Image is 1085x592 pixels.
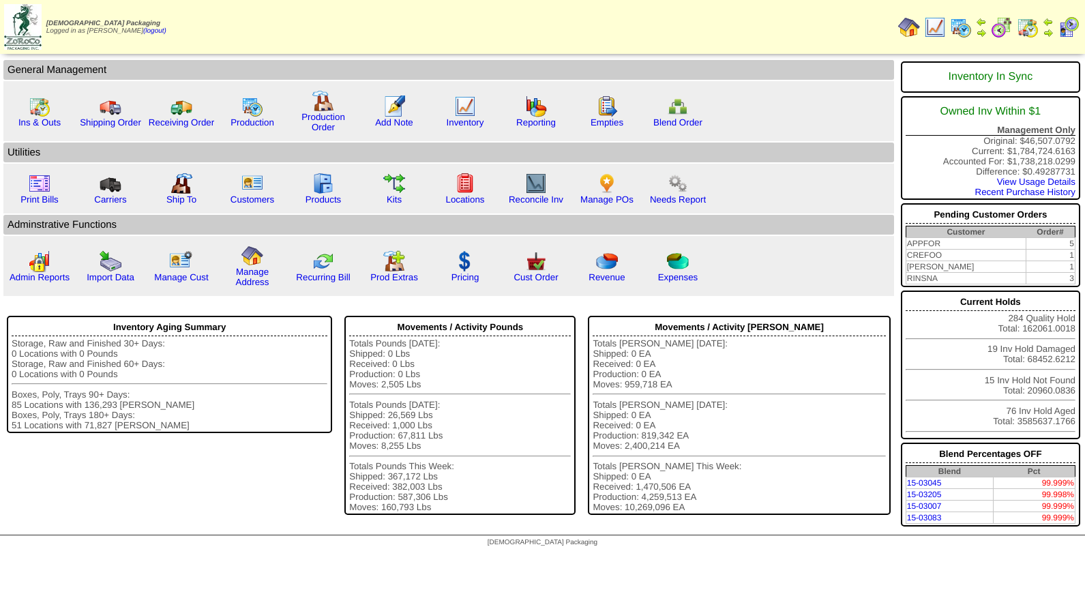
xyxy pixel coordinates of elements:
a: Reporting [516,117,556,128]
a: 15-03045 [907,478,942,488]
a: Reconcile Inv [509,194,563,205]
td: [PERSON_NAME] [906,261,1026,273]
div: Movements / Activity Pounds [349,319,571,336]
a: Production Order [301,112,345,132]
img: factory.gif [312,90,334,112]
a: Prod Extras [370,272,418,282]
img: arrowleft.gif [976,16,987,27]
th: Blend [906,466,993,477]
img: workflow.png [667,173,689,194]
div: Inventory In Sync [906,64,1075,90]
img: import.gif [100,250,121,272]
td: RINSNA [906,273,1026,284]
td: 99.998% [993,489,1075,501]
img: prodextras.gif [383,250,405,272]
td: General Management [3,60,894,80]
a: Shipping Order [80,117,141,128]
a: Locations [445,194,484,205]
a: 15-03083 [907,513,942,522]
img: line_graph.gif [454,95,476,117]
a: Ship To [166,194,196,205]
div: Storage, Raw and Finished 30+ Days: 0 Locations with 0 Pounds Storage, Raw and Finished 60+ Days:... [12,338,327,430]
a: Customers [231,194,274,205]
img: zoroco-logo-small.webp [4,4,42,50]
img: reconcile.gif [312,250,334,272]
a: Products [306,194,342,205]
a: Manage Address [236,267,269,287]
img: arrowright.gif [976,27,987,38]
td: 99.999% [993,477,1075,489]
a: Inventory [447,117,484,128]
a: Admin Reports [10,272,70,282]
div: Inventory Aging Summary [12,319,327,336]
img: home.gif [241,245,263,267]
a: Ins & Outs [18,117,61,128]
td: 99.999% [993,501,1075,512]
a: Receiving Order [149,117,214,128]
div: Management Only [906,125,1075,136]
a: Empties [591,117,623,128]
img: orders.gif [383,95,405,117]
span: [DEMOGRAPHIC_DATA] Packaging [46,20,160,27]
a: Revenue [589,272,625,282]
div: Current Holds [906,293,1075,311]
th: Pct [993,466,1075,477]
div: Pending Customer Orders [906,206,1075,224]
div: Owned Inv Within $1 [906,99,1075,125]
div: Blend Percentages OFF [906,445,1075,463]
span: [DEMOGRAPHIC_DATA] Packaging [488,539,597,546]
img: factory2.gif [170,173,192,194]
img: truck3.gif [100,173,121,194]
img: cust_order.png [525,250,547,272]
a: Print Bills [20,194,59,205]
span: Logged in as [PERSON_NAME] [46,20,166,35]
img: arrowleft.gif [1043,16,1054,27]
a: Cust Order [514,272,558,282]
img: calendarprod.gif [950,16,972,38]
a: 15-03007 [907,501,942,511]
img: line_graph.gif [924,16,946,38]
a: Needs Report [650,194,706,205]
a: Import Data [87,272,134,282]
td: Adminstrative Functions [3,215,894,235]
a: Blend Order [653,117,702,128]
img: truck.gif [100,95,121,117]
a: 15-03205 [907,490,942,499]
img: calendarinout.gif [29,95,50,117]
a: Production [231,117,274,128]
td: CREFOO [906,250,1026,261]
td: Utilities [3,143,894,162]
th: Customer [906,226,1026,238]
div: Totals Pounds [DATE]: Shipped: 0 Lbs Received: 0 Lbs Production: 0 Lbs Moves: 2,505 Lbs Totals Po... [349,338,571,513]
td: 99.999% [993,512,1075,524]
img: calendarcustomer.gif [1058,16,1080,38]
img: graph2.png [29,250,50,272]
img: pie_chart2.png [667,250,689,272]
a: Expenses [658,272,698,282]
img: home.gif [898,16,920,38]
a: View Usage Details [997,177,1075,187]
img: calendarprod.gif [241,95,263,117]
div: 284 Quality Hold Total: 162061.0018 19 Inv Hold Damaged Total: 68452.6212 15 Inv Hold Not Found T... [901,291,1080,439]
img: locations.gif [454,173,476,194]
div: Original: $46,507.0792 Current: $1,784,724.6163 Accounted For: $1,738,218.0299 Difference: $0.492... [901,96,1080,200]
img: line_graph2.gif [525,173,547,194]
div: Movements / Activity [PERSON_NAME] [593,319,885,336]
a: Add Note [375,117,413,128]
img: managecust.png [169,250,194,272]
img: dollar.gif [454,250,476,272]
a: Pricing [451,272,479,282]
img: arrowright.gif [1043,27,1054,38]
th: Order# [1026,226,1075,238]
img: pie_chart.png [596,250,618,272]
a: Kits [387,194,402,205]
img: customers.gif [241,173,263,194]
a: Recurring Bill [296,272,350,282]
td: 3 [1026,273,1075,284]
a: (logout) [143,27,166,35]
td: 5 [1026,238,1075,250]
img: graph.gif [525,95,547,117]
img: truck2.gif [170,95,192,117]
img: po.png [596,173,618,194]
td: 1 [1026,261,1075,273]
